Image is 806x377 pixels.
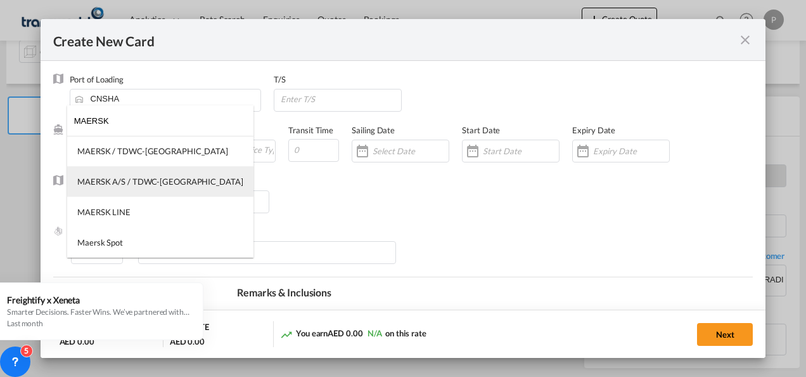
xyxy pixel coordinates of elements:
[77,237,123,248] div: Maersk Spot
[67,166,253,197] md-option: MAERSK A/S / TDWC-DUBAI
[77,176,243,187] div: MAERSK A/S / TDWC-[GEOGRAPHIC_DATA]
[67,197,253,227] md-option: MAERSK LINE
[67,136,253,166] md-option: MAERSK / TDWC-DUBAI
[74,105,253,136] input: Select Liner
[67,227,253,258] md-option: Maersk Spot
[77,206,131,218] div: MAERSK LINE
[77,145,228,157] div: MAERSK / TDWC-[GEOGRAPHIC_DATA]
